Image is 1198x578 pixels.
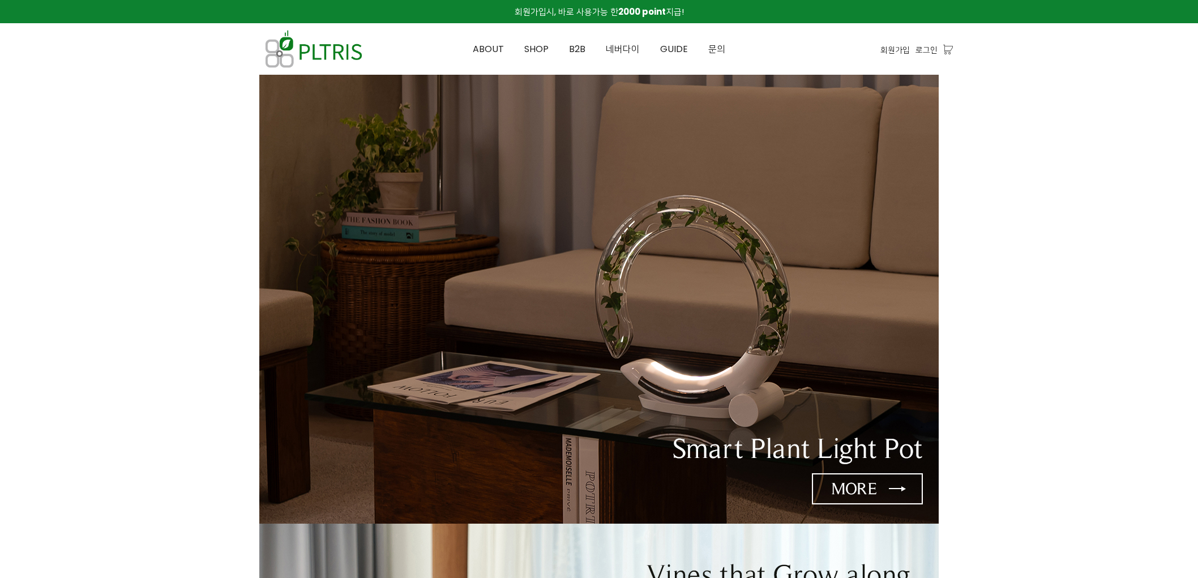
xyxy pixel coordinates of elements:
a: 문의 [698,24,735,75]
span: SHOP [524,42,549,55]
strong: 2000 point [618,6,666,18]
span: B2B [569,42,585,55]
a: 네버다이 [596,24,650,75]
a: SHOP [514,24,559,75]
span: 네버다이 [606,42,640,55]
span: 회원가입시, 바로 사용가능 한 지급! [515,6,684,18]
a: ABOUT [463,24,514,75]
a: 로그인 [915,44,938,56]
span: ABOUT [473,42,504,55]
span: GUIDE [660,42,688,55]
span: 문의 [708,42,725,55]
a: 회원가입 [880,44,910,56]
a: B2B [559,24,596,75]
a: GUIDE [650,24,698,75]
